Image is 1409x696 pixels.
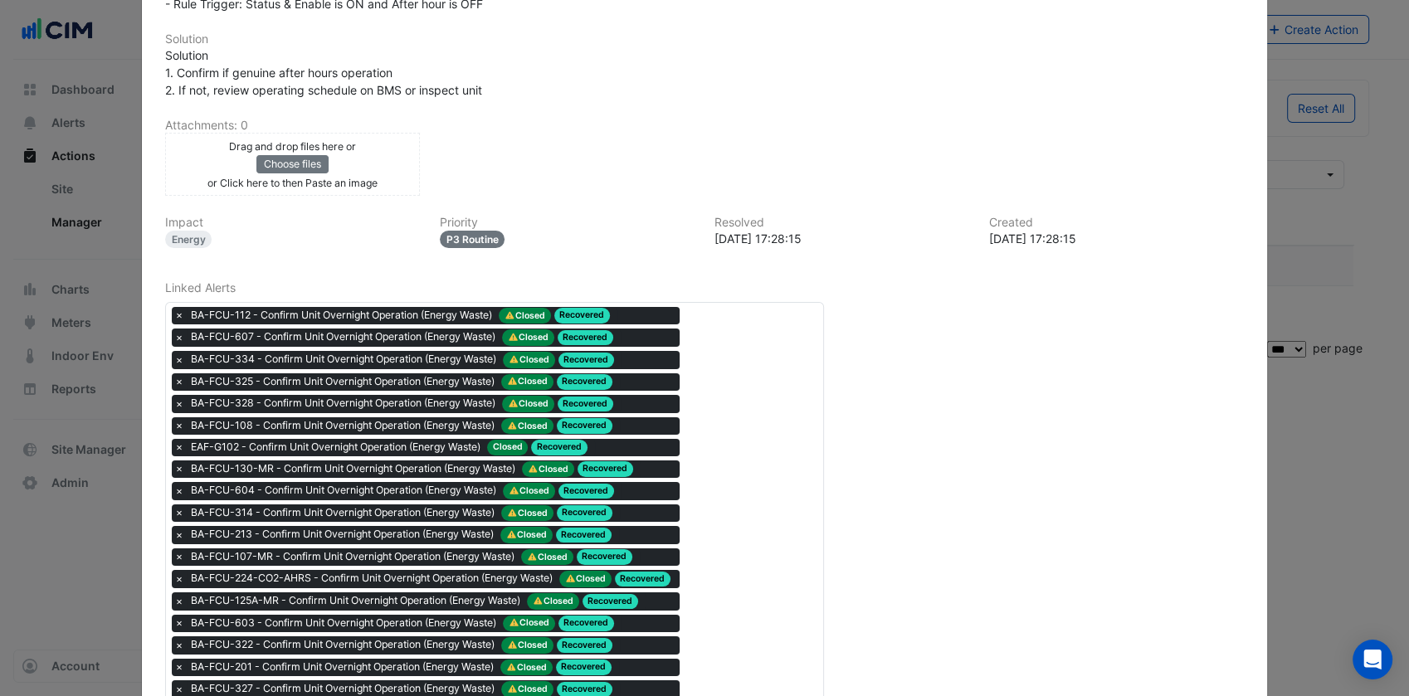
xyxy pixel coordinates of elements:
[440,216,695,230] h6: Priority
[501,637,553,654] span: Closed
[172,352,187,368] span: ×
[501,374,553,391] span: Closed
[615,572,671,586] span: Recovered
[172,659,187,675] span: ×
[522,461,574,478] span: Closed
[191,637,498,654] span: BA-FCU-322 - Confirm Unit Overnight Operation (Energy Waste)
[187,395,621,413] span: BA-FCU-328 - Confirm Unit Overnight Operation (Energy Waste)
[229,140,356,153] small: Drag and drop files here or
[527,593,579,610] span: Closed
[172,417,187,434] span: ×
[187,482,622,500] span: BA-FCU-604 - Confirm Unit Overnight Operation (Energy Waste)
[187,659,619,677] span: BA-FCU-201 - Confirm Unit Overnight Operation (Energy Waste)
[191,461,519,478] span: BA-FCU-130-MR - Confirm Unit Overnight Operation (Energy Waste)
[501,418,553,435] span: Closed
[172,483,187,499] span: ×
[531,440,587,455] span: Recovered
[172,396,187,412] span: ×
[172,571,187,587] span: ×
[191,396,499,412] span: BA-FCU-328 - Confirm Unit Overnight Operation (Energy Waste)
[501,505,553,522] span: Closed
[191,616,500,632] span: BA-FCU-603 - Confirm Unit Overnight Operation (Energy Waste)
[487,440,529,455] span: Closed
[557,418,613,433] span: Recovered
[187,460,641,479] span: BA-FCU-130-MR - Confirm Unit Overnight Operation (Energy Waste)
[165,32,1244,46] h6: Solution
[172,548,187,565] span: ×
[187,570,678,588] span: BA-FCU-224-CO2-AHRS - Confirm Unit Overnight Operation (Energy Waste)
[191,418,498,435] span: BA-FCU-108 - Confirm Unit Overnight Operation (Energy Waste)
[165,216,420,230] h6: Impact
[556,528,612,543] span: Recovered
[187,548,640,567] span: BA-FCU-107-MR - Confirm Unit Overnight Operation (Energy Waste)
[172,593,187,610] span: ×
[191,483,500,499] span: BA-FCU-604 - Confirm Unit Overnight Operation (Energy Waste)
[187,439,595,455] span: EAF-G102 - Confirm Unit Overnight Operation (Energy Waste)
[187,504,620,523] span: BA-FCU-314 - Confirm Unit Overnight Operation (Energy Waste)
[191,329,499,346] span: BA-FCU-607 - Confirm Unit Overnight Operation (Energy Waste)
[1353,640,1392,679] div: Open Intercom Messenger
[191,374,498,391] span: BA-FCU-325 - Confirm Unit Overnight Operation (Energy Waste)
[503,616,555,632] span: Closed
[165,231,212,248] div: Energy
[191,593,524,610] span: BA-FCU-125A-MR - Confirm Unit Overnight Operation (Energy Waste)
[191,308,495,324] span: BA-FCU-112 - Confirm Unit Overnight Operation (Energy Waste)
[500,527,553,543] span: Closed
[557,505,613,520] span: Recovered
[187,636,620,655] span: BA-FCU-322 - Confirm Unit Overnight Operation (Energy Waste)
[554,308,611,323] span: Recovered
[191,527,497,543] span: BA-FCU-213 - Confirm Unit Overnight Operation (Energy Waste)
[172,637,187,654] span: ×
[172,373,187,390] span: ×
[503,483,555,499] span: Closed
[714,216,969,230] h6: Resolved
[172,439,187,455] span: ×
[556,659,612,674] span: Recovered
[558,353,615,367] span: Recovered
[503,352,555,368] span: Closed
[578,461,634,476] span: Recovered
[187,307,617,325] span: BA-FCU-112 - Confirm Unit Overnight Operation (Energy Waste)
[714,230,969,247] div: [DATE] 17:28:15
[558,397,614,411] span: Recovered
[165,48,482,97] span: Solution 1. Confirm if genuine after hours operation 2. If not, review operating schedule on BMS ...
[191,571,556,587] span: BA-FCU-224-CO2-AHRS - Confirm Unit Overnight Operation (Energy Waste)
[191,440,484,455] span: EAF-G102 - Confirm Unit Overnight Operation (Energy Waste)
[558,484,615,499] span: Recovered
[187,526,619,544] span: BA-FCU-213 - Confirm Unit Overnight Operation (Energy Waste)
[172,329,187,346] span: ×
[502,396,554,412] span: Closed
[172,527,187,543] span: ×
[256,155,329,173] button: Choose files
[187,615,622,633] span: BA-FCU-603 - Confirm Unit Overnight Operation (Energy Waste)
[172,615,187,631] span: ×
[557,374,613,389] span: Recovered
[187,592,646,611] span: BA-FCU-125A-MR - Confirm Unit Overnight Operation (Energy Waste)
[521,549,573,566] span: Closed
[191,659,497,676] span: BA-FCU-201 - Confirm Unit Overnight Operation (Energy Waste)
[187,329,621,347] span: BA-FCU-607 - Confirm Unit Overnight Operation (Energy Waste)
[989,230,1244,247] div: [DATE] 17:28:15
[583,594,639,609] span: Recovered
[165,281,1244,295] h6: Linked Alerts
[207,177,378,189] small: or Click here to then Paste an image
[499,308,551,324] span: Closed
[558,330,614,345] span: Recovered
[559,571,612,587] span: Closed
[502,329,554,346] span: Closed
[187,373,620,392] span: BA-FCU-325 - Confirm Unit Overnight Operation (Energy Waste)
[172,460,187,477] span: ×
[187,417,620,436] span: BA-FCU-108 - Confirm Unit Overnight Operation (Energy Waste)
[577,549,633,564] span: Recovered
[557,638,613,653] span: Recovered
[191,505,498,522] span: BA-FCU-314 - Confirm Unit Overnight Operation (Energy Waste)
[440,231,505,248] div: P3 Routine
[172,307,187,324] span: ×
[989,216,1244,230] h6: Created
[500,659,553,676] span: Closed
[187,351,622,369] span: BA-FCU-334 - Confirm Unit Overnight Operation (Energy Waste)
[172,504,187,521] span: ×
[191,352,500,368] span: BA-FCU-334 - Confirm Unit Overnight Operation (Energy Waste)
[191,549,518,566] span: BA-FCU-107-MR - Confirm Unit Overnight Operation (Energy Waste)
[165,119,1244,133] h6: Attachments: 0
